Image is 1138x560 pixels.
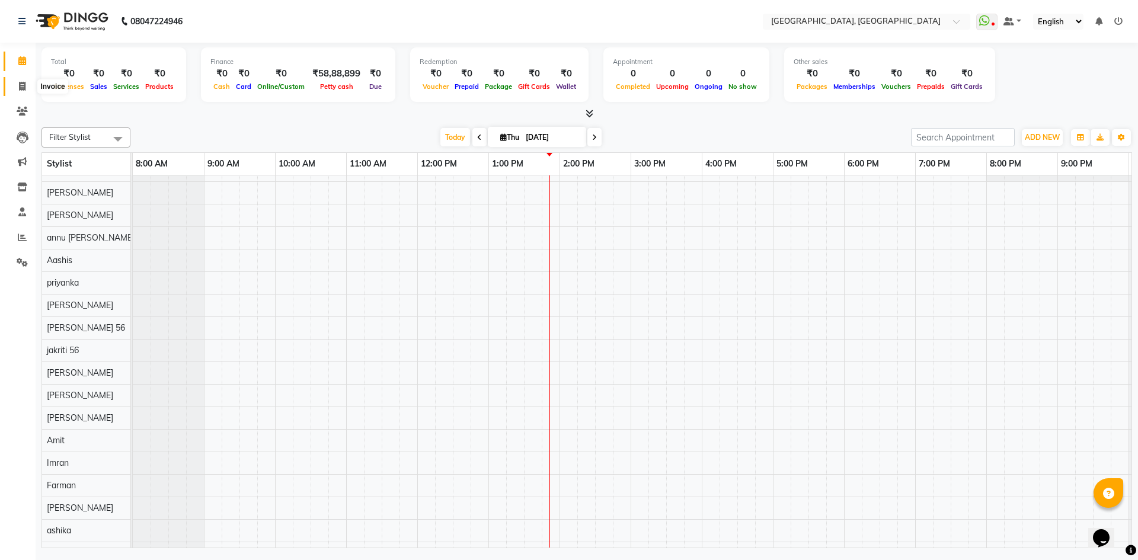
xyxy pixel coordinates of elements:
[878,82,914,91] span: Vouchers
[317,82,356,91] span: Petty cash
[692,82,725,91] span: Ongoing
[1022,129,1063,146] button: ADD NEW
[87,67,110,81] div: ₹0
[452,82,482,91] span: Prepaid
[210,67,233,81] div: ₹0
[692,67,725,81] div: 0
[110,82,142,91] span: Services
[773,155,811,172] a: 5:00 PM
[613,67,653,81] div: 0
[47,255,72,265] span: Aashis
[515,82,553,91] span: Gift Cards
[1058,155,1095,172] a: 9:00 PM
[702,155,740,172] a: 4:00 PM
[254,67,308,81] div: ₹0
[308,67,365,81] div: ₹58,88,899
[497,133,522,142] span: Thu
[418,155,460,172] a: 12:00 PM
[631,155,669,172] a: 3:00 PM
[613,57,760,67] div: Appointment
[830,67,878,81] div: ₹0
[254,82,308,91] span: Online/Custom
[210,82,233,91] span: Cash
[725,82,760,91] span: No show
[47,548,113,558] span: [PERSON_NAME]
[878,67,914,81] div: ₹0
[482,82,515,91] span: Package
[51,57,177,67] div: Total
[452,67,482,81] div: ₹0
[47,300,113,311] span: [PERSON_NAME]
[47,232,135,243] span: annu [PERSON_NAME]
[366,82,385,91] span: Due
[522,129,581,146] input: 2025-09-04
[420,57,579,67] div: Redemption
[47,345,79,356] span: jakriti 56
[482,67,515,81] div: ₹0
[420,82,452,91] span: Voucher
[110,67,142,81] div: ₹0
[987,155,1024,172] a: 8:00 PM
[914,67,948,81] div: ₹0
[47,210,113,220] span: [PERSON_NAME]
[47,322,125,333] span: [PERSON_NAME] 56
[142,82,177,91] span: Products
[130,5,183,38] b: 08047224946
[948,82,986,91] span: Gift Cards
[948,67,986,81] div: ₹0
[440,128,470,146] span: Today
[725,67,760,81] div: 0
[830,82,878,91] span: Memberships
[489,155,526,172] a: 1:00 PM
[914,82,948,91] span: Prepaids
[1025,133,1060,142] span: ADD NEW
[47,187,113,198] span: [PERSON_NAME]
[794,82,830,91] span: Packages
[133,155,171,172] a: 8:00 AM
[47,367,113,378] span: [PERSON_NAME]
[560,155,597,172] a: 2:00 PM
[142,67,177,81] div: ₹0
[420,67,452,81] div: ₹0
[553,82,579,91] span: Wallet
[47,390,113,401] span: [PERSON_NAME]
[233,82,254,91] span: Card
[553,67,579,81] div: ₹0
[204,155,242,172] a: 9:00 AM
[233,67,254,81] div: ₹0
[515,67,553,81] div: ₹0
[916,155,953,172] a: 7:00 PM
[47,525,71,536] span: ashika
[1088,513,1126,548] iframe: chat widget
[47,457,69,468] span: Imran
[347,155,389,172] a: 11:00 AM
[365,67,386,81] div: ₹0
[653,67,692,81] div: 0
[47,480,76,491] span: Farman
[37,79,68,94] div: Invoice
[210,57,386,67] div: Finance
[47,435,65,446] span: Amit
[47,158,72,169] span: Stylist
[47,503,113,513] span: [PERSON_NAME]
[30,5,111,38] img: logo
[47,277,79,288] span: priyanka
[845,155,882,172] a: 6:00 PM
[794,57,986,67] div: Other sales
[49,132,91,142] span: Filter Stylist
[87,82,110,91] span: Sales
[276,155,318,172] a: 10:00 AM
[911,128,1015,146] input: Search Appointment
[47,412,113,423] span: [PERSON_NAME]
[51,67,87,81] div: ₹0
[613,82,653,91] span: Completed
[794,67,830,81] div: ₹0
[653,82,692,91] span: Upcoming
